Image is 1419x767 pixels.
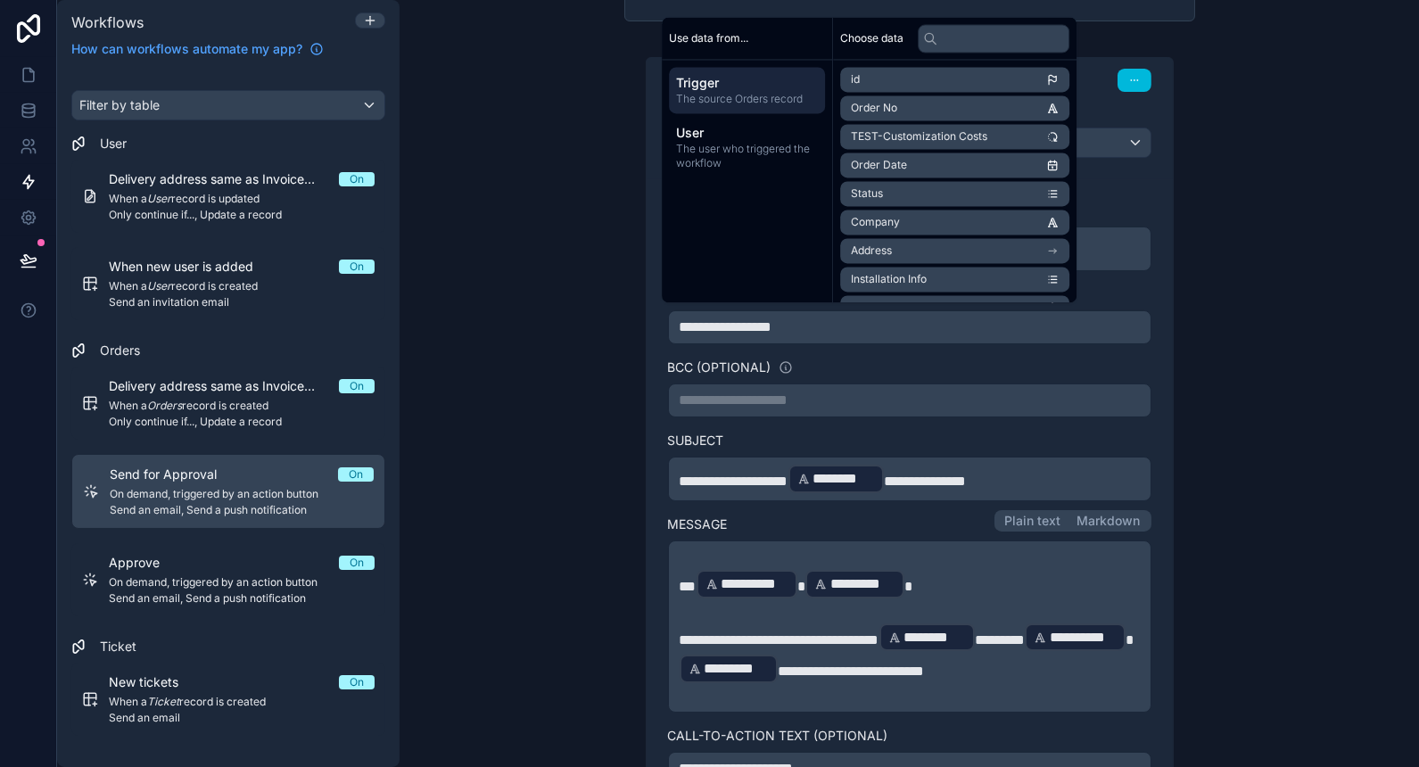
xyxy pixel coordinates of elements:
label: Call-to-Action Text (optional) [668,727,1151,745]
button: Plain text [997,513,1069,529]
div: scrollable content [662,60,832,185]
span: User [676,124,818,142]
span: The user who triggered the workflow [676,142,818,170]
span: The source Orders record [676,92,818,106]
a: How can workflows automate my app? [64,40,331,58]
button: Markdown [1069,513,1149,529]
span: Trigger [676,74,818,92]
span: How can workflows automate my app? [71,40,302,58]
label: Subject [668,432,1151,449]
span: Use data from... [669,31,748,45]
label: BCC (optional) [668,359,771,376]
span: Choose data [840,31,903,45]
span: Workflows [71,13,144,31]
label: Message [668,515,728,533]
